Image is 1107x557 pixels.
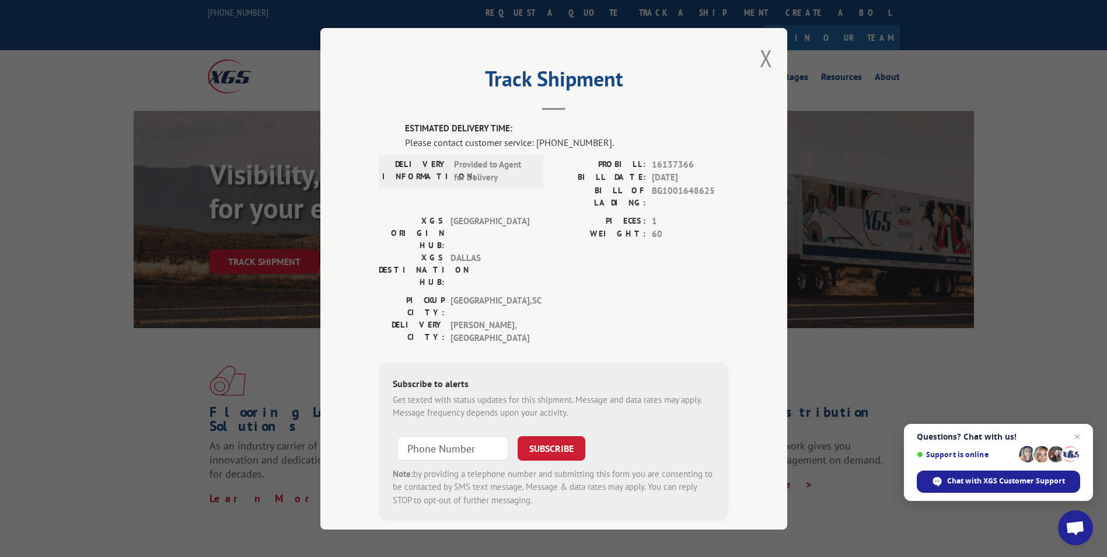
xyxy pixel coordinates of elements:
span: Provided to Agent for Delivery [454,158,533,184]
button: SUBSCRIBE [518,436,585,460]
label: BILL OF LADING: [554,184,646,208]
span: Chat with XGS Customer Support [947,476,1065,486]
label: PIECES: [554,214,646,228]
label: WEIGHT: [554,228,646,241]
div: by providing a telephone number and submitting this form you are consenting to be contacted by SM... [393,467,715,507]
h2: Track Shipment [379,71,729,93]
span: [GEOGRAPHIC_DATA] , SC [451,294,529,318]
div: Get texted with status updates for this shipment. Message and data rates may apply. Message frequ... [393,393,715,419]
label: BILL DATE: [554,171,646,184]
span: 1 [652,214,729,228]
label: XGS DESTINATION HUB: [379,251,445,288]
a: Open chat [1058,510,1093,545]
div: Please contact customer service: [PHONE_NUMBER]. [405,135,729,149]
label: DELIVERY CITY: [379,318,445,344]
strong: Note: [393,468,413,479]
span: [PERSON_NAME] , [GEOGRAPHIC_DATA] [451,318,529,344]
span: 16137366 [652,158,729,171]
span: DALLAS [451,251,529,288]
div: Subscribe to alerts [393,376,715,393]
input: Phone Number [397,436,508,460]
label: PICKUP CITY: [379,294,445,318]
label: PROBILL: [554,158,646,171]
span: [GEOGRAPHIC_DATA] [451,214,529,251]
span: 60 [652,228,729,241]
span: Chat with XGS Customer Support [917,471,1080,493]
button: Close modal [760,43,773,74]
span: [DATE] [652,171,729,184]
span: Support is online [917,450,1015,459]
span: Questions? Chat with us! [917,432,1080,441]
label: ESTIMATED DELIVERY TIME: [405,122,729,135]
label: XGS ORIGIN HUB: [379,214,445,251]
label: DELIVERY INFORMATION: [382,158,448,184]
span: BG1001648625 [652,184,729,208]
